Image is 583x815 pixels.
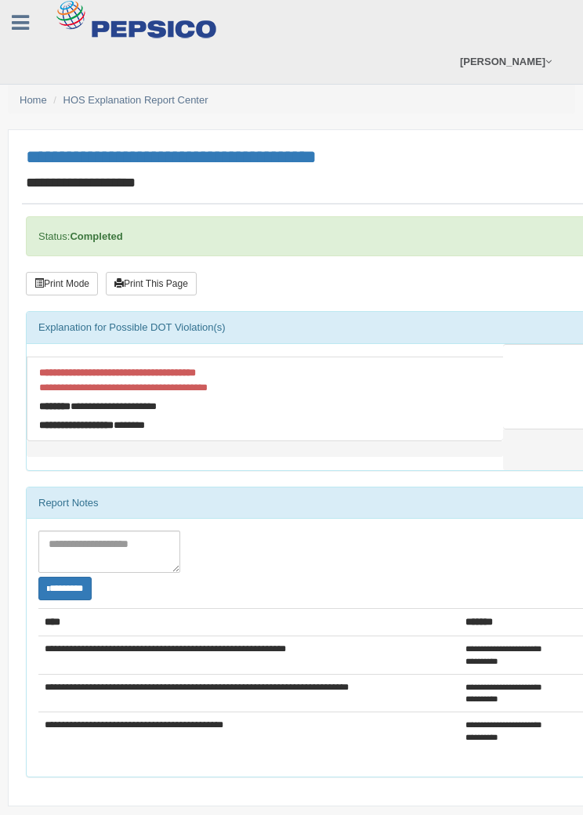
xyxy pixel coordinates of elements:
a: [PERSON_NAME] [452,39,559,84]
a: Home [20,94,47,106]
button: Print Mode [26,272,98,295]
a: HOS Explanation Report Center [63,94,208,106]
button: Change Filter Options [38,577,92,600]
strong: Completed [70,230,122,242]
button: Print This Page [106,272,197,295]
